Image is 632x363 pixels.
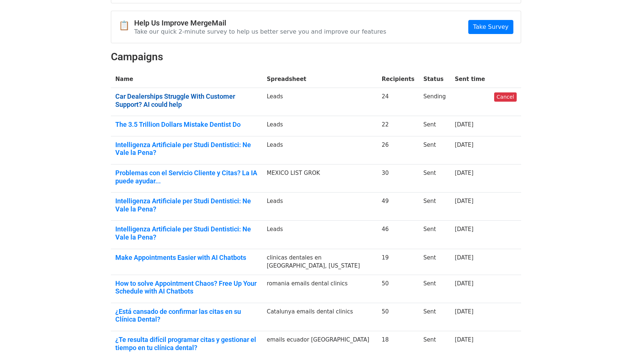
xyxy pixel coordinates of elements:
[455,308,473,315] a: [DATE]
[262,331,377,359] td: emails ecuador [GEOGRAPHIC_DATA]
[455,280,473,287] a: [DATE]
[419,275,450,303] td: Sent
[377,116,419,136] td: 22
[455,254,473,261] a: [DATE]
[419,331,450,359] td: Sent
[262,88,377,116] td: Leads
[377,136,419,164] td: 26
[115,92,258,108] a: Car Dealerships Struggle With Customer Support? AI could help
[419,116,450,136] td: Sent
[595,328,632,363] iframe: Chat Widget
[494,92,517,102] a: Cancel
[262,116,377,136] td: Leads
[377,193,419,221] td: 49
[115,197,258,213] a: Intelligenza Artificiale per Studi Dentistici: Ne Vale la Pena?
[455,198,473,204] a: [DATE]
[419,249,450,275] td: Sent
[262,275,377,303] td: romania emails dental clinics
[377,249,419,275] td: 19
[111,71,262,88] th: Name
[115,279,258,295] a: How to solve Appointment Chaos? Free Up Your Schedule with AI Chatbots
[115,225,258,241] a: Intelligenza Artificiale per Studi Dentistici: Ne Vale la Pena?
[419,193,450,221] td: Sent
[262,249,377,275] td: clinicas dentales en [GEOGRAPHIC_DATA], [US_STATE]
[115,141,258,157] a: Intelligenza Artificiale per Studi Dentistici: Ne Vale la Pena?
[111,51,521,63] h2: Campaigns
[262,164,377,193] td: MEXICO LIST GROK
[419,303,450,331] td: Sent
[377,275,419,303] td: 50
[450,71,489,88] th: Sent time
[262,303,377,331] td: Catalunya emails dental clinics
[377,71,419,88] th: Recipients
[455,226,473,233] a: [DATE]
[455,170,473,176] a: [DATE]
[119,20,134,31] span: 📋
[134,18,386,27] h4: Help Us Improve MergeMail
[134,28,386,35] p: Take our quick 2-minute survey to help us better serve you and improve our features
[377,331,419,359] td: 18
[455,121,473,128] a: [DATE]
[455,142,473,148] a: [DATE]
[468,20,513,34] a: Take Survey
[115,121,258,129] a: The 3.5 Trillion Dollars Mistake Dentist Do
[262,193,377,221] td: Leads
[419,221,450,249] td: Sent
[115,254,258,262] a: Make Appointments Easier with AI Chatbots
[262,71,377,88] th: Spreadsheet
[419,136,450,164] td: Sent
[377,303,419,331] td: 50
[377,221,419,249] td: 46
[377,88,419,116] td: 24
[419,164,450,193] td: Sent
[115,336,258,352] a: ¿Te resulta difícil programar citas y gestionar el tiempo en tu clínica dental?
[419,88,450,116] td: Sending
[455,336,473,343] a: [DATE]
[377,164,419,193] td: 30
[262,221,377,249] td: Leads
[419,71,450,88] th: Status
[262,136,377,164] td: Leads
[115,169,258,185] a: Problemas con el Servicio Cliente y Citas? La IA puede ayudar...
[115,308,258,323] a: ¿Está cansado de confirmar las citas en su Clínica Dental?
